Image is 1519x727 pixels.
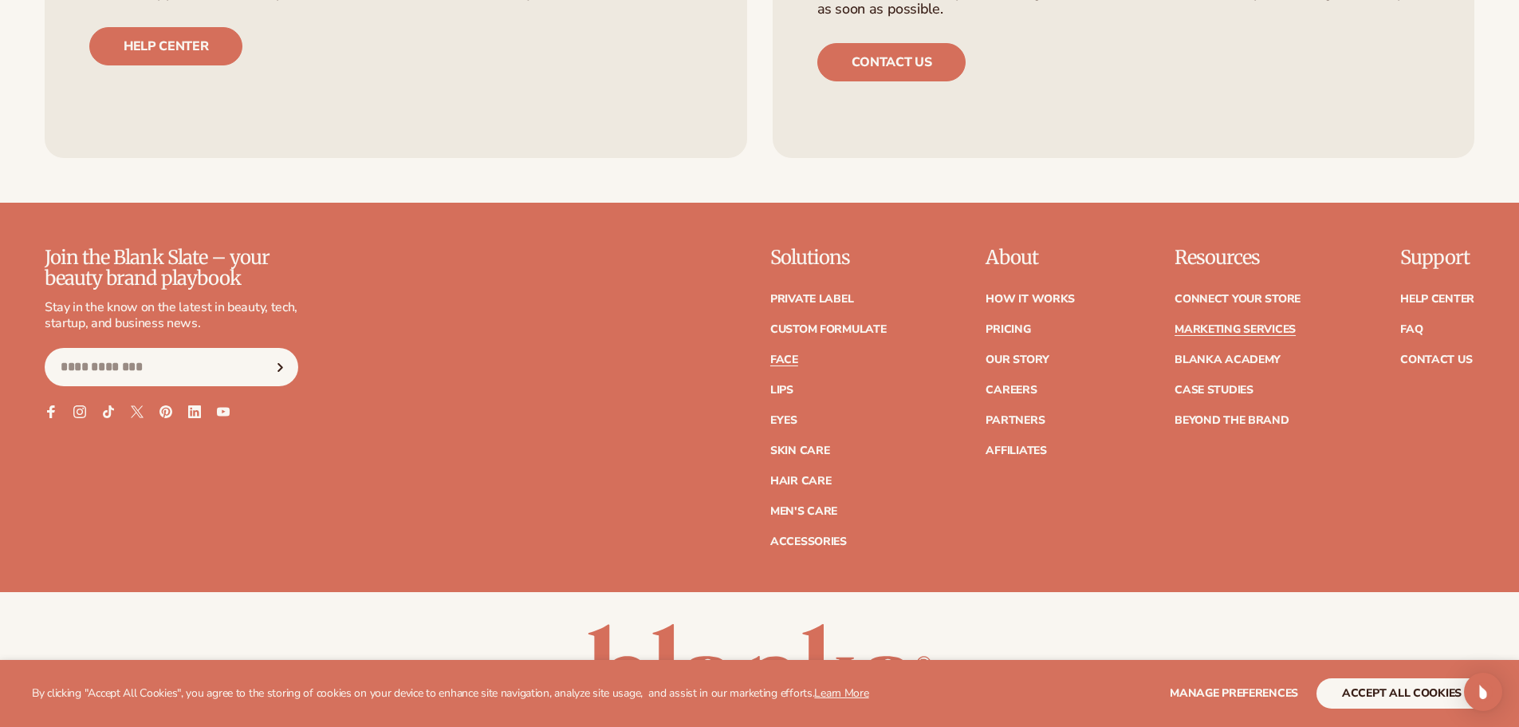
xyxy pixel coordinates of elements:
[45,299,298,333] p: Stay in the know on the latest in beauty, tech, startup, and business news.
[814,686,868,701] a: Learn More
[1400,247,1474,268] p: Support
[1175,324,1296,335] a: Marketing services
[770,476,831,487] a: Hair Care
[770,445,829,456] a: Skin Care
[770,506,837,517] a: Men's Care
[770,324,887,335] a: Custom formulate
[1175,385,1253,396] a: Case Studies
[1316,678,1487,709] button: accept all cookies
[1400,324,1423,335] a: FAQ
[986,354,1049,365] a: Our Story
[770,354,798,365] a: Face
[986,445,1046,456] a: Affiliates
[1400,294,1474,305] a: Help Center
[770,294,853,305] a: Private label
[817,43,966,81] a: Contact us
[89,27,242,65] a: Help center
[770,385,793,396] a: Lips
[45,247,298,290] p: Join the Blank Slate – your beauty brand playbook
[1175,354,1281,365] a: Blanka Academy
[1400,354,1472,365] a: Contact Us
[1170,678,1298,709] button: Manage preferences
[986,247,1075,268] p: About
[1170,686,1298,701] span: Manage preferences
[1175,247,1301,268] p: Resources
[32,687,869,701] p: By clicking "Accept All Cookies", you agree to the storing of cookies on your device to enhance s...
[262,348,297,386] button: Subscribe
[986,294,1075,305] a: How It Works
[1175,415,1289,426] a: Beyond the brand
[770,247,887,268] p: Solutions
[770,415,797,426] a: Eyes
[986,415,1045,426] a: Partners
[770,536,847,547] a: Accessories
[1464,673,1502,711] div: Open Intercom Messenger
[986,324,1030,335] a: Pricing
[986,385,1037,396] a: Careers
[1175,294,1301,305] a: Connect your store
